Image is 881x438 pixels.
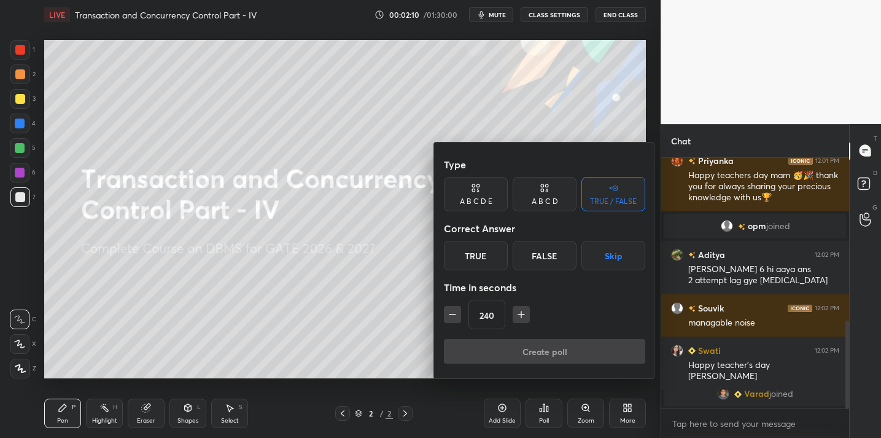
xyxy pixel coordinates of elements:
[590,198,637,205] div: TRUE / FALSE
[444,241,508,270] div: True
[444,216,645,241] div: Correct Answer
[460,198,492,205] div: A B C D E
[532,198,558,205] div: A B C D
[444,152,645,177] div: Type
[581,241,645,270] button: Skip
[444,275,645,300] div: Time in seconds
[513,241,576,270] div: False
